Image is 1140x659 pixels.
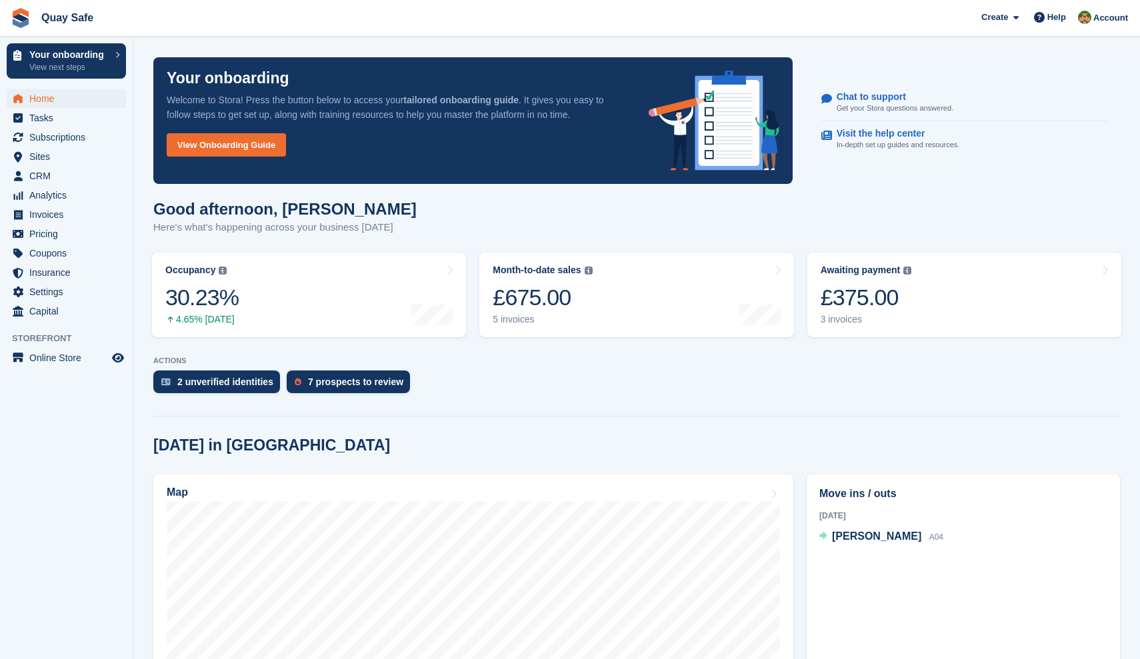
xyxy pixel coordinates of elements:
[837,103,953,114] p: Get your Stora questions answered.
[832,530,921,542] span: [PERSON_NAME]
[29,283,109,301] span: Settings
[29,244,109,263] span: Coupons
[1047,11,1066,24] span: Help
[153,356,1120,365] p: ACTIONS
[165,265,215,276] div: Occupancy
[403,95,519,105] strong: tailored onboarding guide
[12,332,133,345] span: Storefront
[165,284,239,311] div: 30.23%
[7,205,126,224] a: menu
[29,225,109,243] span: Pricing
[29,109,109,127] span: Tasks
[167,486,188,498] h2: Map
[29,302,109,321] span: Capital
[161,378,171,386] img: verify_identity-adf6edd0f0f0b5bbfe63781bf79b02c33cf7c696d77639b501bdc392416b5a36.svg
[153,370,287,400] a: 2 unverified identities
[165,314,239,325] div: 4.65% [DATE]
[29,167,109,185] span: CRM
[110,350,126,366] a: Preview store
[929,532,943,542] span: A04
[821,284,912,311] div: £375.00
[821,121,1107,157] a: Visit the help center In-depth set up guides and resources.
[7,128,126,147] a: menu
[167,93,627,122] p: Welcome to Stora! Press the button below to access your . It gives you easy to follow steps to ge...
[479,253,793,337] a: Month-to-date sales £675.00 5 invoices
[153,200,417,218] h1: Good afternoon, [PERSON_NAME]
[7,147,126,166] a: menu
[177,376,273,387] div: 2 unverified identities
[308,376,403,387] div: 7 prospects to review
[807,253,1121,337] a: Awaiting payment £375.00 3 invoices
[7,263,126,282] a: menu
[1093,11,1128,25] span: Account
[29,205,109,224] span: Invoices
[7,348,126,367] a: menu
[29,147,109,166] span: Sites
[903,267,911,275] img: icon-info-grey-7440780725fd019a000dd9b08b2336e03edf1995a4989e88bcd33f0948082b44.svg
[649,71,779,171] img: onboarding-info-6c161a55d2c0e0a8cae90662b2fe09162a5109e8cc188191df67fb4f79e88e88.svg
[7,302,126,321] a: menu
[585,267,593,275] img: icon-info-grey-7440780725fd019a000dd9b08b2336e03edf1995a4989e88bcd33f0948082b44.svg
[819,486,1107,502] h2: Move ins / outs
[1078,11,1091,24] img: Fiona Connor
[11,8,31,28] img: stora-icon-8386f47178a22dfd0bd8f6a31ec36ba5ce8667c1dd55bd0f319d3a0aa187defe.svg
[821,314,912,325] div: 3 invoices
[7,244,126,263] a: menu
[837,139,960,151] p: In-depth set up guides and resources.
[29,348,109,367] span: Online Store
[29,186,109,205] span: Analytics
[153,220,417,235] p: Here's what's happening across your business [DATE]
[7,167,126,185] a: menu
[493,314,592,325] div: 5 invoices
[7,43,126,79] a: Your onboarding View next steps
[837,128,949,139] p: Visit the help center
[7,109,126,127] a: menu
[153,436,390,454] h2: [DATE] in [GEOGRAPHIC_DATA]
[837,91,943,103] p: Chat to support
[821,85,1107,121] a: Chat to support Get your Stora questions answered.
[821,265,901,276] div: Awaiting payment
[287,370,417,400] a: 7 prospects to review
[29,128,109,147] span: Subscriptions
[7,283,126,301] a: menu
[819,510,1107,522] div: [DATE]
[29,50,109,59] p: Your onboarding
[493,265,581,276] div: Month-to-date sales
[7,89,126,108] a: menu
[219,267,227,275] img: icon-info-grey-7440780725fd019a000dd9b08b2336e03edf1995a4989e88bcd33f0948082b44.svg
[7,225,126,243] a: menu
[29,263,109,282] span: Insurance
[981,11,1008,24] span: Create
[152,253,466,337] a: Occupancy 30.23% 4.65% [DATE]
[819,528,943,546] a: [PERSON_NAME] A04
[29,61,109,73] p: View next steps
[7,186,126,205] a: menu
[36,7,99,29] a: Quay Safe
[493,284,592,311] div: £675.00
[167,71,289,86] p: Your onboarding
[295,378,301,386] img: prospect-51fa495bee0391a8d652442698ab0144808aea92771e9ea1ae160a38d050c398.svg
[29,89,109,108] span: Home
[167,133,286,157] a: View Onboarding Guide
